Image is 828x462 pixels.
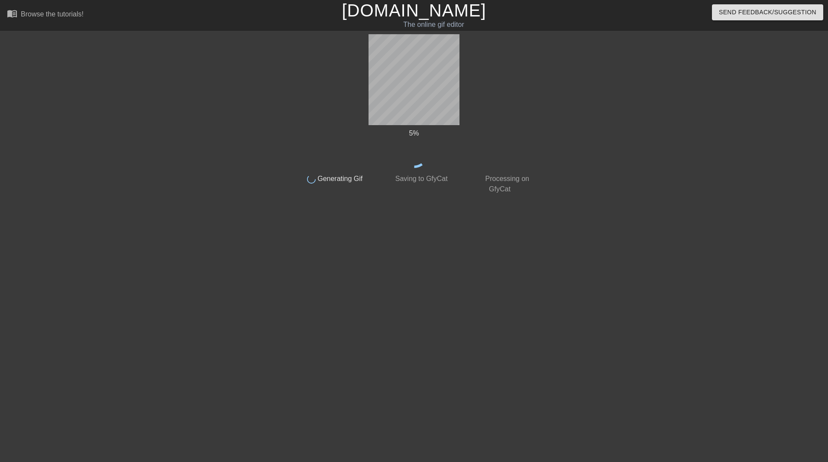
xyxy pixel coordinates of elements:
[712,4,823,20] button: Send Feedback/Suggestion
[292,128,536,139] div: 5 %
[7,8,17,19] span: menu_book
[21,10,84,18] div: Browse the tutorials!
[280,19,587,30] div: The online gif editor
[719,7,816,18] span: Send Feedback/Suggestion
[7,8,84,22] a: Browse the tutorials!
[483,175,529,193] span: Processing on GfyCat
[342,1,486,20] a: [DOMAIN_NAME]
[316,175,363,182] span: Generating Gif
[393,175,447,182] span: Saving to GfyCat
